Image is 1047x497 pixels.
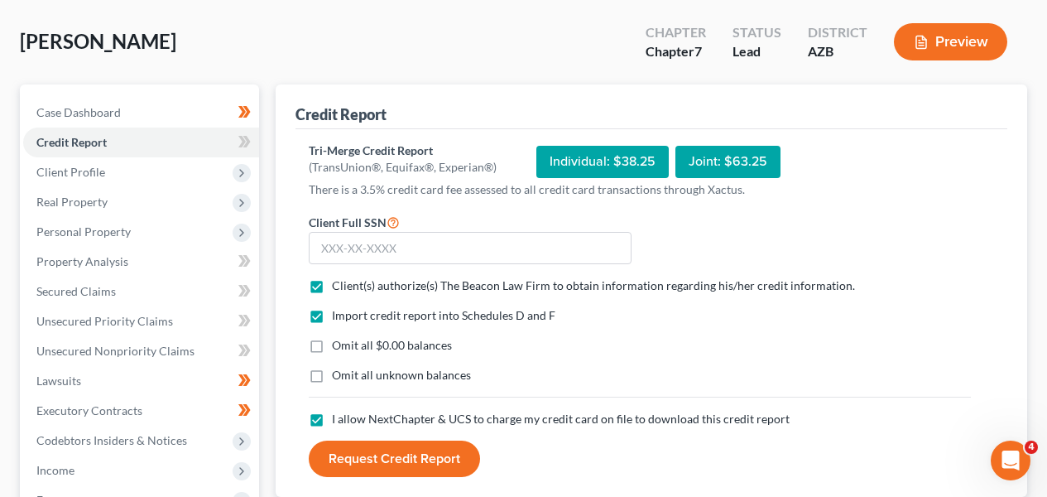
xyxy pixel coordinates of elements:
span: Client Full SSN [309,215,387,229]
div: Chapter [646,23,706,42]
span: [PERSON_NAME] [20,29,176,53]
div: (TransUnion®, Equifax®, Experian®) [309,159,497,176]
button: Preview [894,23,1007,60]
span: 7 [694,43,702,59]
a: Unsecured Nonpriority Claims [23,336,259,366]
span: Case Dashboard [36,105,121,119]
span: Property Analysis [36,254,128,268]
div: District [808,23,867,42]
p: There is a 3.5% credit card fee assessed to all credit card transactions through Xactus. [309,181,971,198]
iframe: Intercom live chat [991,441,1030,480]
div: AZB [808,42,867,61]
div: Status [732,23,781,42]
a: Executory Contracts [23,396,259,426]
span: Real Property [36,195,108,209]
span: Client Profile [36,165,105,179]
span: Omit all unknown balances [332,368,471,382]
span: Omit all $0.00 balances [332,338,452,352]
a: Unsecured Priority Claims [23,306,259,336]
span: Income [36,463,74,477]
span: Secured Claims [36,284,116,298]
span: 4 [1025,441,1038,454]
span: Lawsuits [36,374,81,388]
a: Credit Report [23,128,259,157]
span: Credit Report [36,135,107,149]
span: I allow NextChapter & UCS to charge my credit card on file to download this credit report [332,412,790,426]
button: Request Credit Report [309,441,480,477]
span: Unsecured Priority Claims [36,314,173,328]
a: Secured Claims [23,277,259,306]
a: Case Dashboard [23,98,259,128]
span: Executory Contracts [36,403,142,417]
input: XXX-XX-XXXX [309,232,632,265]
div: Joint: $63.25 [675,146,780,178]
span: Codebtors Insiders & Notices [36,433,187,447]
div: Chapter [646,42,706,61]
div: Lead [732,42,781,61]
div: Credit Report [295,104,387,124]
div: Tri-Merge Credit Report [309,142,497,159]
a: Property Analysis [23,247,259,277]
span: Import credit report into Schedules D and F [332,308,555,322]
span: Unsecured Nonpriority Claims [36,344,195,358]
a: Lawsuits [23,366,259,396]
span: Personal Property [36,224,131,239]
span: Client(s) authorize(s) The Beacon Law Firm to obtain information regarding his/her credit informa... [332,278,855,292]
div: Individual: $38.25 [536,146,669,178]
